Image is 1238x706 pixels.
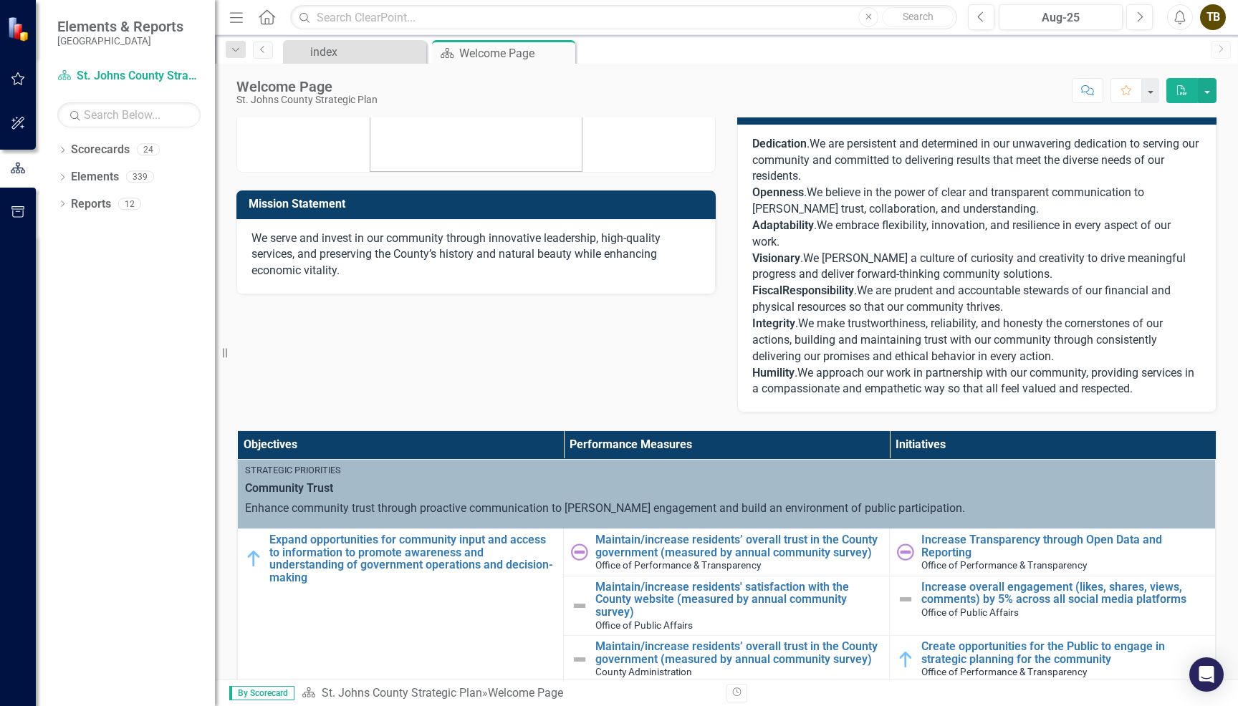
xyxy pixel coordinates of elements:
[269,533,556,584] a: Expand opportunities for community input and access to information to promote awareness and under...
[57,68,201,84] a: St. Johns County Strategic Plan
[752,251,803,265] span: .
[7,16,32,42] img: ClearPoint Strategy
[921,581,1208,606] a: Increase overall engagement (likes, shares, views, comments) by 5% across all social media platforms
[752,316,798,330] span: .
[287,43,423,61] a: index
[1004,9,1118,26] div: Aug-25
[245,480,1208,497] span: Community Trust
[999,4,1123,30] button: Aug-25
[71,196,111,213] a: Reports
[236,79,378,95] div: Welcome Page
[882,7,954,27] button: Search
[779,185,804,199] span: ness
[782,284,842,297] span: Responsibil
[571,597,588,614] img: Not Defined
[921,533,1208,558] a: Increase Transparency through Open Data and Reporting
[752,218,1171,248] span: We embrace flexibility, innovation, and resilience in every aspect of our work.
[302,685,716,702] div: »
[903,11,934,22] span: Search
[752,137,810,150] span: .
[251,231,661,278] span: We serve and invest in our community through innovative leadership, high-quality services, and pr...
[752,284,1171,314] span: We are prudent and accountable stewards of our financial and physical resources so that our commu...
[897,543,914,561] img: Not Started
[57,102,201,127] input: Search Below...
[854,284,857,297] span: .
[245,501,965,515] span: Enhance community trust through proactive communication to [PERSON_NAME] engagement and build an ...
[290,5,957,30] input: Search ClearPoint...
[595,666,692,677] span: County Administration
[488,686,563,700] div: Welcome Page
[752,185,779,199] span: Open
[57,18,183,35] span: Elements & Reports
[897,591,914,608] img: Not Defined
[921,606,1019,618] span: Office of Public Affairs
[921,559,1087,571] span: Office of Performance & Transparency
[752,316,1163,363] span: We make trustworthiness, reliability, and honesty the cornerstones of our actions, building and m...
[752,366,795,379] strong: Humility
[118,198,141,210] div: 12
[752,218,814,232] span: Adaptability
[752,185,1144,216] span: We believe in the power of clear and transparent communication to [PERSON_NAME] trust, collaborat...
[921,666,1087,677] span: Office of Performance & Transparency
[236,95,378,105] div: St. Johns County Strategic Plan
[571,651,588,668] img: Not Defined
[71,142,130,158] a: Scorecards
[752,284,782,297] span: Fiscal
[1200,4,1226,30] button: TB
[752,137,807,150] strong: Dedication
[126,171,154,183] div: 339
[229,686,294,700] span: By Scorecard
[595,559,761,571] span: Office of Performance & Transparency
[814,218,817,232] span: .
[57,35,183,47] small: [GEOGRAPHIC_DATA]
[752,316,795,330] strong: Integrity
[921,640,1208,665] a: Create opportunities for the Public to engage in strategic planning for the community
[459,44,572,62] div: Welcome Page
[890,576,1216,635] td: Double-Click to Edit Right Click for Context Menu
[245,550,262,567] img: In Progress
[752,251,800,265] strong: Visionary
[1189,657,1224,692] div: Open Intercom Messenger
[752,251,1186,281] span: We [PERSON_NAME] a culture of curiosity and creativity to drive meaningful progress and deliver f...
[249,198,709,211] h3: Mission Statement
[595,581,882,619] a: Maintain/increase residents' satisfaction with the County website (measured by annual community s...
[897,651,914,668] img: In Progress
[752,137,1199,183] span: We are persistent and determined in our unwavering dedication to serving our community and commit...
[842,284,854,297] span: ity
[71,169,119,185] a: Elements
[595,640,882,665] a: Maintain/increase residents’ overall trust in the County government (measured by annual community...
[595,533,882,558] a: Maintain/increase residents’ overall trust in the County government (measured by annual community...
[571,543,588,561] img: Not Started
[595,619,693,631] span: Office of Public Affairs
[245,464,1208,477] div: Strategic Priorities
[322,686,482,700] a: St. Johns County Strategic Plan
[752,366,797,379] span: .
[564,576,890,635] td: Double-Click to Edit Right Click for Context Menu
[310,43,423,61] div: index
[804,185,807,199] span: .
[137,144,160,156] div: 24
[752,366,1194,396] span: We approach our work in partnership with our community, providing services in a compassionate and...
